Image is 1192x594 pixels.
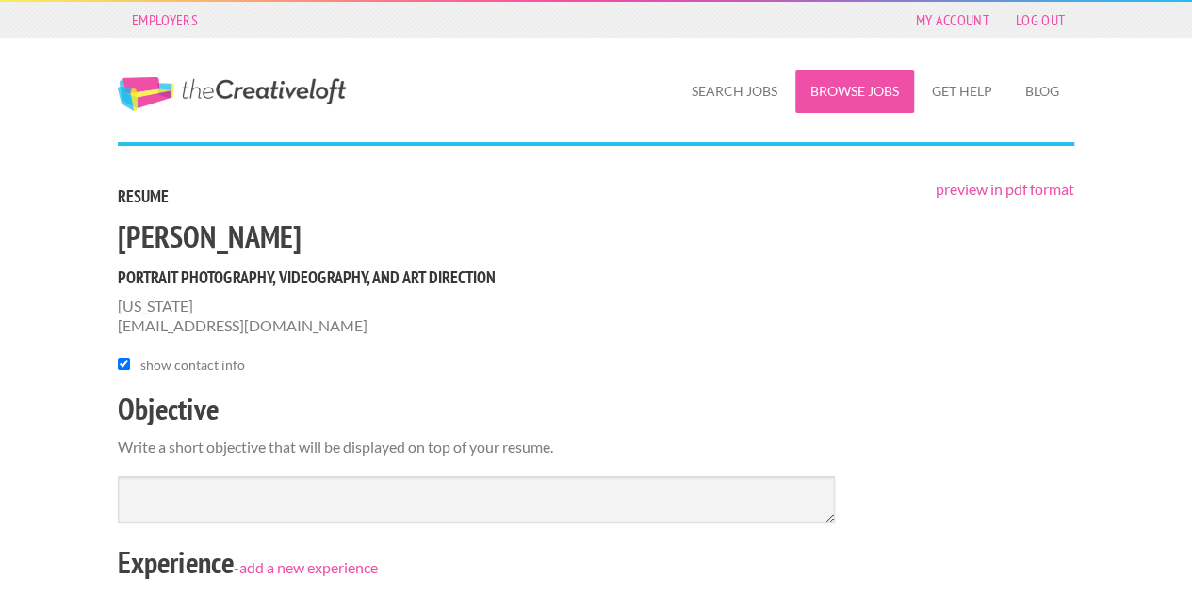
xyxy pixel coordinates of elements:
a: Get Help [917,70,1007,113]
a: Employers [122,7,207,33]
p: Write a short objective that will be displayed on top of your resume. [118,438,1074,458]
div: - [118,538,1074,591]
h5: Portrait Photography, Videography, and Art Direction [118,265,1074,289]
a: My Account [906,7,999,33]
h5: Resume [118,185,1074,208]
h2: Objective [118,388,1074,430]
h2: Experience [118,541,234,584]
h2: [PERSON_NAME] [118,216,1074,258]
a: Log Out [1006,7,1074,33]
label: show contact info [140,355,245,375]
a: Blog [1010,70,1074,113]
a: Browse Jobs [795,70,914,113]
a: Search Jobs [677,70,792,113]
a: add a new experience [239,558,378,576]
a: preview in pdf format [936,180,1074,198]
p: [US_STATE] [EMAIL_ADDRESS][DOMAIN_NAME] [118,297,1074,336]
a: The Creative Loft [118,77,346,111]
